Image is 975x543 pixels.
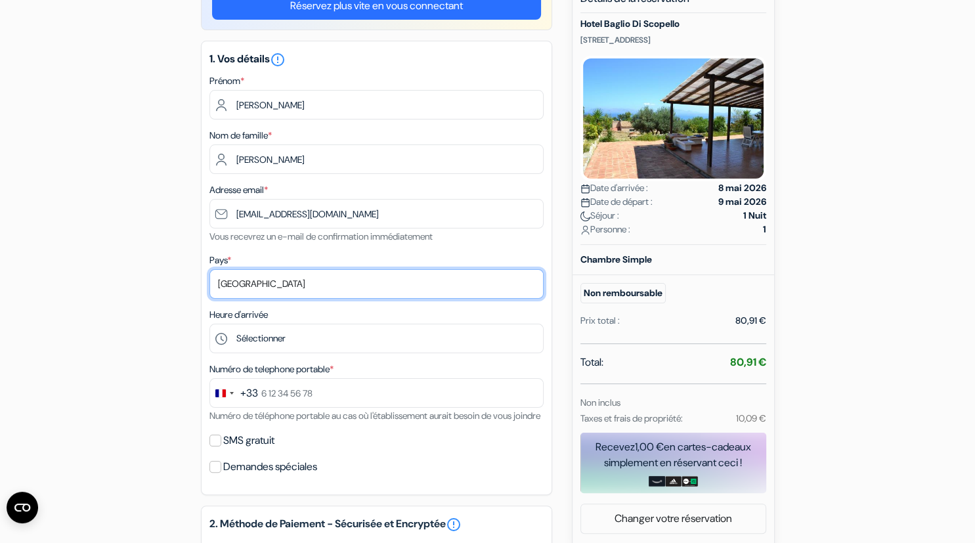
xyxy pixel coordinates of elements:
[580,283,666,303] small: Non remboursable
[209,129,272,142] label: Nom de famille
[580,209,619,223] span: Séjour :
[209,378,544,408] input: 6 12 34 56 78
[635,440,664,454] span: 1,00 €
[209,362,334,376] label: Numéro de telephone portable
[763,223,766,236] strong: 1
[209,90,544,119] input: Entrez votre prénom
[580,184,590,194] img: calendar.svg
[209,517,544,532] h5: 2. Méthode de Paiement - Sécurisée et Encryptée
[743,209,766,223] strong: 1 Nuit
[209,52,544,68] h5: 1. Vos détails
[665,476,682,487] img: adidas-card.png
[240,385,258,401] div: +33
[7,492,38,523] button: Ouvrir le widget CMP
[446,517,462,532] a: error_outline
[580,181,648,195] span: Date d'arrivée :
[270,52,286,66] a: error_outline
[223,458,317,476] label: Demandes spéciales
[580,198,590,207] img: calendar.svg
[580,195,653,209] span: Date de départ :
[735,314,766,328] div: 80,91 €
[580,412,683,424] small: Taxes et frais de propriété:
[209,144,544,174] input: Entrer le nom de famille
[209,308,268,322] label: Heure d'arrivée
[580,35,766,45] p: [STREET_ADDRESS]
[735,412,766,424] small: 10,09 €
[209,253,231,267] label: Pays
[649,476,665,487] img: amazon-card-no-text.png
[682,476,698,487] img: uber-uber-eats-card.png
[718,181,766,195] strong: 8 mai 2026
[580,223,630,236] span: Personne :
[580,18,766,30] h5: Hotel Baglio Di Scopello
[718,195,766,209] strong: 9 mai 2026
[270,52,286,68] i: error_outline
[209,74,244,88] label: Prénom
[580,397,620,408] small: Non inclus
[209,183,268,197] label: Adresse email
[580,211,590,221] img: moon.svg
[209,230,433,242] small: Vous recevrez un e-mail de confirmation immédiatement
[580,253,652,265] b: Chambre Simple
[209,410,540,422] small: Numéro de téléphone portable au cas où l'établissement aurait besoin de vous joindre
[210,379,258,407] button: Change country, selected France (+33)
[580,355,603,370] span: Total:
[730,355,766,369] strong: 80,91 €
[580,439,766,471] div: Recevez en cartes-cadeaux simplement en réservant ceci !
[223,431,274,450] label: SMS gratuit
[580,225,590,235] img: user_icon.svg
[580,314,620,328] div: Prix total :
[209,199,544,228] input: Entrer adresse e-mail
[581,506,766,531] a: Changer votre réservation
